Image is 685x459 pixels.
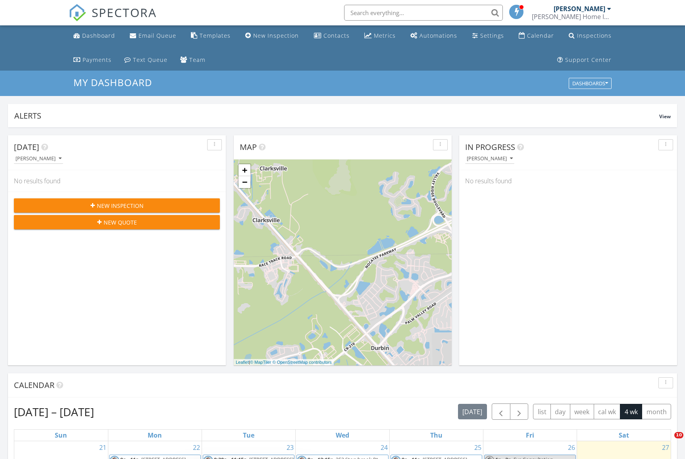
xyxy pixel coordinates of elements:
[191,441,202,454] a: Go to September 22, 2025
[69,4,86,21] img: The Best Home Inspection Software - Spectora
[407,29,460,43] a: Automations (Basic)
[429,430,444,441] a: Thursday
[659,113,671,120] span: View
[200,32,231,39] div: Templates
[70,29,118,43] a: Dashboard
[240,142,257,152] span: Map
[594,404,621,419] button: cal wk
[253,32,299,39] div: New Inspection
[82,32,115,39] div: Dashboard
[566,29,615,43] a: Inspections
[554,5,605,13] div: [PERSON_NAME]
[473,441,483,454] a: Go to September 25, 2025
[97,202,144,210] span: New Inspection
[344,5,503,21] input: Search everything...
[121,53,171,67] a: Text Queue
[8,170,226,192] div: No results found
[127,29,179,43] a: Email Queue
[620,404,642,419] button: 4 wk
[14,404,94,420] h2: [DATE] – [DATE]
[53,430,69,441] a: Sunday
[569,78,612,89] button: Dashboards
[361,29,399,43] a: Metrics
[14,154,63,164] button: [PERSON_NAME]
[459,170,677,192] div: No results found
[14,142,39,152] span: [DATE]
[510,403,529,420] button: Next
[572,81,608,86] div: Dashboards
[250,360,271,365] a: © MapTiler
[14,110,659,121] div: Alerts
[419,32,457,39] div: Automations
[467,156,513,161] div: [PERSON_NAME]
[554,53,615,67] a: Support Center
[465,142,515,152] span: In Progress
[146,430,164,441] a: Monday
[311,29,353,43] a: Contacts
[566,441,577,454] a: Go to September 26, 2025
[83,56,112,63] div: Payments
[550,404,570,419] button: day
[104,218,137,227] span: New Quote
[239,164,250,176] a: Zoom in
[516,29,557,43] a: Calendar
[469,29,507,43] a: Settings
[239,176,250,188] a: Zoom out
[241,430,256,441] a: Tuesday
[379,441,389,454] a: Go to September 24, 2025
[15,156,62,161] div: [PERSON_NAME]
[334,430,351,441] a: Wednesday
[492,403,510,420] button: Previous
[577,32,612,39] div: Inspections
[70,53,115,67] a: Payments
[92,4,157,21] span: SPECTORA
[177,53,209,67] a: Team
[465,154,514,164] button: [PERSON_NAME]
[133,56,167,63] div: Text Queue
[236,360,249,365] a: Leaflet
[234,359,334,366] div: |
[14,198,220,213] button: New Inspection
[139,32,176,39] div: Email Queue
[565,56,612,63] div: Support Center
[14,215,220,229] button: New Quote
[524,430,536,441] a: Friday
[658,432,677,451] iframe: Intercom live chat
[674,432,683,438] span: 10
[374,32,396,39] div: Metrics
[98,441,108,454] a: Go to September 21, 2025
[73,76,152,89] span: My Dashboard
[188,29,234,43] a: Templates
[532,13,611,21] div: Farrell Home Inspections, P.L.L.C.
[242,29,302,43] a: New Inspection
[480,32,504,39] div: Settings
[642,404,671,419] button: month
[69,11,157,27] a: SPECTORA
[458,404,487,419] button: [DATE]
[285,441,295,454] a: Go to September 23, 2025
[323,32,350,39] div: Contacts
[533,404,551,419] button: list
[527,32,554,39] div: Calendar
[617,430,631,441] a: Saturday
[570,404,594,419] button: week
[189,56,206,63] div: Team
[273,360,332,365] a: © OpenStreetMap contributors
[14,380,54,390] span: Calendar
